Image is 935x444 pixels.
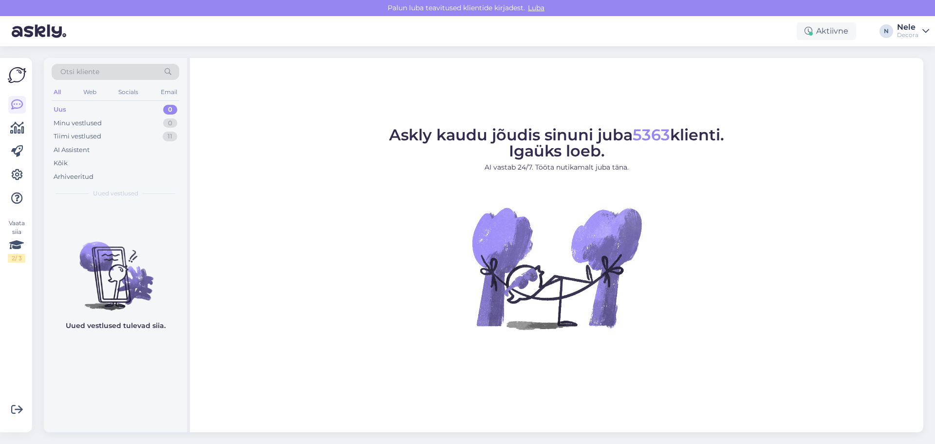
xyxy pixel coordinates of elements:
[54,118,102,128] div: Minu vestlused
[897,31,918,39] div: Decora
[60,67,99,77] span: Otsi kliente
[54,158,68,168] div: Kõik
[8,219,25,263] div: Vaata siia
[81,86,98,98] div: Web
[159,86,179,98] div: Email
[879,24,893,38] div: N
[163,105,177,115] div: 0
[54,172,93,182] div: Arhiveeritud
[54,132,101,141] div: Tiimi vestlused
[163,118,177,128] div: 0
[389,162,724,173] p: AI vastab 24/7. Tööta nutikamalt juba täna.
[163,132,177,141] div: 11
[897,23,929,39] a: NeleDecora
[116,86,140,98] div: Socials
[54,145,90,155] div: AI Assistent
[633,125,670,144] span: 5363
[525,3,547,12] span: Luba
[8,254,25,263] div: 2 / 3
[897,23,918,31] div: Nele
[44,224,187,312] img: No chats
[469,180,644,356] img: No Chat active
[52,86,63,98] div: All
[8,66,26,84] img: Askly Logo
[797,22,856,40] div: Aktiivne
[66,321,166,331] p: Uued vestlused tulevad siia.
[389,125,724,160] span: Askly kaudu jõudis sinuni juba klienti. Igaüks loeb.
[93,189,138,198] span: Uued vestlused
[54,105,66,115] div: Uus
